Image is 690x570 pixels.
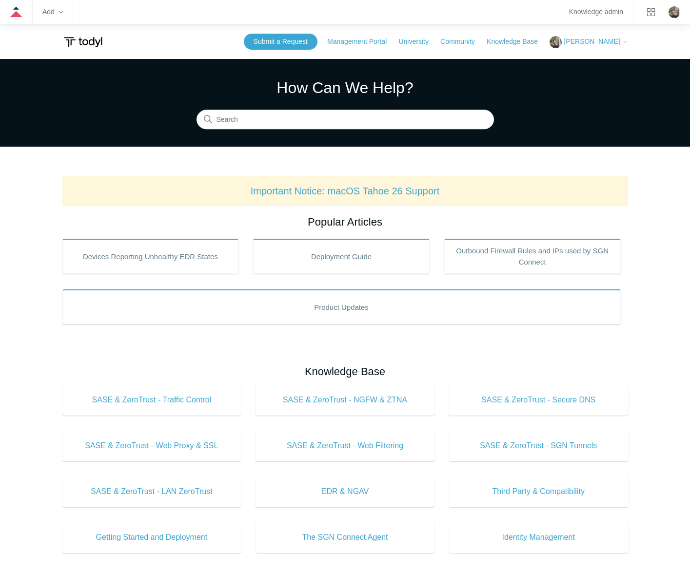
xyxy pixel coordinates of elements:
a: EDR & NGAV [256,476,434,507]
a: SASE & ZeroTrust - Web Proxy & SSL [62,430,241,461]
span: [PERSON_NAME] [564,38,620,45]
a: Outbound Firewall Rules and IPs used by SGN Connect [444,239,621,274]
span: Getting Started and Deployment [77,532,227,543]
a: Devices Reporting Unhealthy EDR States [62,239,239,274]
span: The SGN Connect Agent [270,532,420,543]
span: SASE & ZeroTrust - NGFW & ZTNA [270,394,420,406]
a: Knowledge admin [569,9,623,15]
input: Search [197,110,494,130]
a: Knowledge Base [487,37,548,47]
a: Identity Management [449,522,628,553]
zd-hc-trigger: Add [42,9,63,15]
a: Submit a Request [244,34,317,50]
a: Management Portal [327,37,396,47]
a: SASE & ZeroTrust - NGFW & ZTNA [256,384,434,416]
span: Third Party & Compatibility [464,486,613,497]
span: Identity Management [464,532,613,543]
img: Todyl Support Center Help Center home page [62,33,104,51]
zd-hc-trigger: Click your profile icon to open the profile menu [669,6,680,18]
a: SASE & ZeroTrust - Web Filtering [256,430,434,461]
a: SASE & ZeroTrust - Secure DNS [449,384,628,416]
a: University [398,37,438,47]
a: SASE & ZeroTrust - LAN ZeroTrust [62,476,241,507]
a: Deployment Guide [253,239,430,274]
a: SASE & ZeroTrust - Traffic Control [62,384,241,416]
a: Community [440,37,485,47]
a: SASE & ZeroTrust - SGN Tunnels [449,430,628,461]
h2: Popular Articles [62,214,628,230]
a: Important Notice: macOS Tahoe 26 Support [251,186,440,196]
a: The SGN Connect Agent [256,522,434,553]
span: SASE & ZeroTrust - Web Proxy & SSL [77,440,227,452]
a: Product Updates [62,289,621,324]
span: SASE & ZeroTrust - Secure DNS [464,394,613,406]
img: user avatar [669,6,680,18]
span: SASE & ZeroTrust - SGN Tunnels [464,440,613,452]
span: SASE & ZeroTrust - Web Filtering [270,440,420,452]
button: [PERSON_NAME] [550,36,628,48]
span: SASE & ZeroTrust - LAN ZeroTrust [77,486,227,497]
span: EDR & NGAV [270,486,420,497]
h2: Knowledge Base [62,363,628,380]
a: Third Party & Compatibility [449,476,628,507]
span: SASE & ZeroTrust - Traffic Control [77,394,227,406]
h1: How Can We Help? [197,76,494,99]
a: Getting Started and Deployment [62,522,241,553]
